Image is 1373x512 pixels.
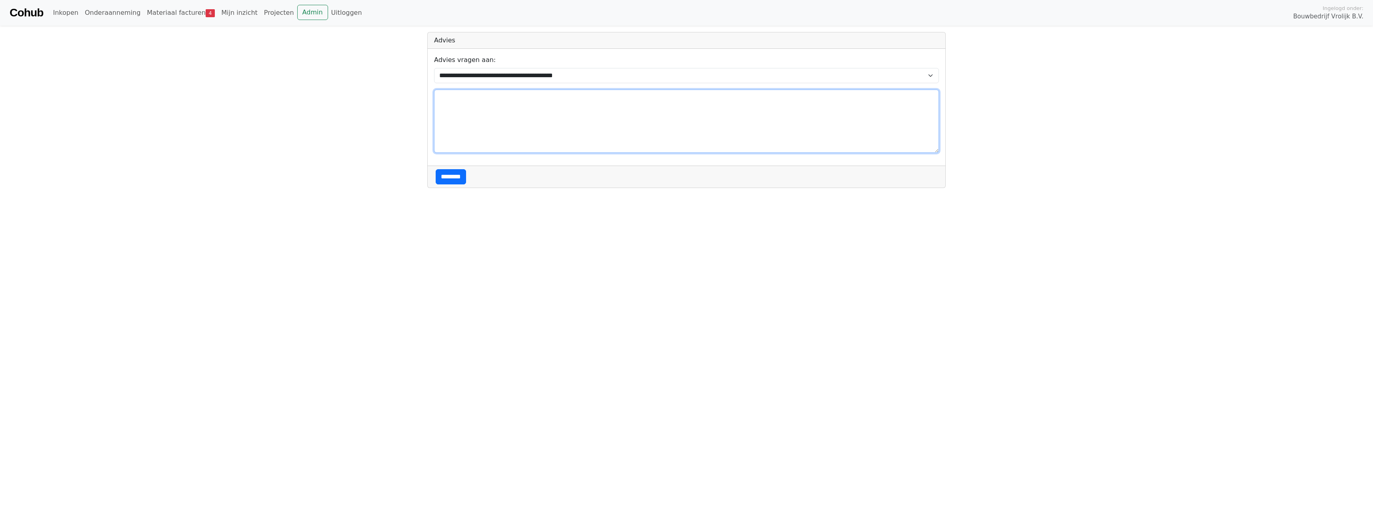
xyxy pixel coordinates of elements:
span: 4 [206,9,215,17]
a: Cohub [10,3,43,22]
a: Admin [297,5,328,20]
span: Bouwbedrijf Vrolijk B.V. [1293,12,1363,21]
span: Ingelogd onder: [1323,4,1363,12]
div: Advies [428,32,945,49]
a: Projecten [261,5,297,21]
a: Inkopen [50,5,81,21]
a: Materiaal facturen4 [144,5,218,21]
label: Advies vragen aan: [434,55,496,65]
a: Onderaanneming [82,5,144,21]
a: Mijn inzicht [218,5,261,21]
a: Uitloggen [328,5,365,21]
